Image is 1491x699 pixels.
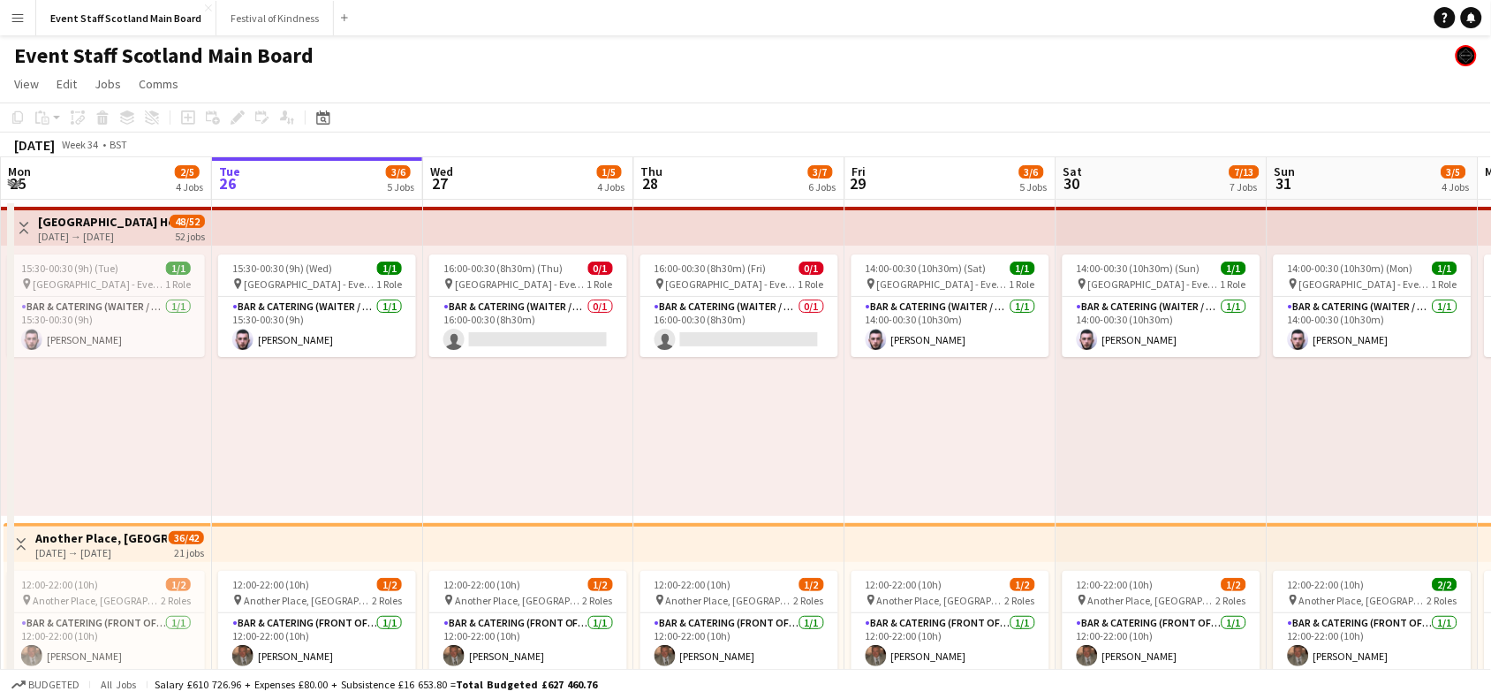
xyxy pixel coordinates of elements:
[1063,163,1083,179] span: Sat
[161,594,191,607] span: 2 Roles
[598,180,625,194] div: 4 Jobs
[587,277,613,291] span: 1 Role
[1005,594,1035,607] span: 2 Roles
[430,163,453,179] span: Wed
[9,675,82,695] button: Budgeted
[219,163,240,179] span: Tue
[176,180,203,194] div: 4 Jobs
[21,262,118,275] span: 15:30-00:30 (9h) (Tue)
[866,262,987,275] span: 14:00-00:30 (10h30m) (Sat)
[1272,173,1296,194] span: 31
[1221,277,1246,291] span: 1 Role
[218,255,416,357] app-job-card: 15:30-00:30 (9h) (Wed)1/1 [GEOGRAPHIC_DATA] - Event/FOH Staff1 RoleBar & Catering (Waiter / waitr...
[218,613,416,673] app-card-role: Bar & Catering (Front of House)1/112:00-22:00 (10h)[PERSON_NAME]
[866,578,942,591] span: 12:00-22:00 (10h)
[799,578,824,591] span: 1/2
[429,255,627,357] div: 16:00-00:30 (8h30m) (Thu)0/1 [GEOGRAPHIC_DATA] - Event/FOH Staff1 RoleBar & Catering (Waiter / wa...
[456,678,597,691] span: Total Budgeted £627 460.76
[33,277,165,291] span: [GEOGRAPHIC_DATA] - Event/FOH Staff
[655,578,731,591] span: 12:00-22:00 (10h)
[58,138,102,151] span: Week 34
[597,165,622,179] span: 1/5
[7,255,205,357] div: 15:30-00:30 (9h) (Tue)1/1 [GEOGRAPHIC_DATA] - Event/FOH Staff1 RoleBar & Catering (Waiter / waitr...
[376,277,402,291] span: 1 Role
[588,262,613,275] span: 0/1
[33,594,161,607] span: Another Place, [GEOGRAPHIC_DATA] & Links
[386,165,411,179] span: 3/6
[877,594,1005,607] span: Another Place, [GEOGRAPHIC_DATA] & Links
[640,613,838,673] app-card-role: Bar & Catering (Front of House)1/112:00-22:00 (10h)[PERSON_NAME]
[1442,165,1466,179] span: 3/5
[455,594,583,607] span: Another Place, [GEOGRAPHIC_DATA] & Links
[216,173,240,194] span: 26
[1010,262,1035,275] span: 1/1
[377,262,402,275] span: 1/1
[429,613,627,673] app-card-role: Bar & Catering (Front of House)1/112:00-22:00 (10h)[PERSON_NAME]
[166,578,191,591] span: 1/2
[175,165,200,179] span: 2/5
[139,76,178,92] span: Comms
[851,297,1049,357] app-card-role: Bar & Catering (Waiter / waitress)1/114:00-00:30 (10h30m)[PERSON_NAME]
[7,613,205,673] app-card-role: Bar & Catering (Front of House)1/112:00-22:00 (10h)[PERSON_NAME]
[14,76,39,92] span: View
[57,76,77,92] span: Edit
[851,613,1049,673] app-card-role: Bar & Catering (Front of House)1/112:00-22:00 (10h)[PERSON_NAME]
[1275,163,1296,179] span: Sun
[1299,594,1427,607] span: Another Place, [GEOGRAPHIC_DATA] & Links
[583,594,613,607] span: 2 Roles
[170,215,205,228] span: 48/52
[244,277,376,291] span: [GEOGRAPHIC_DATA] - Event/FOH Staff
[877,277,1010,291] span: [GEOGRAPHIC_DATA] - Event/FOH Staff
[798,277,824,291] span: 1 Role
[387,180,414,194] div: 5 Jobs
[443,578,520,591] span: 12:00-22:00 (10h)
[639,173,663,194] span: 28
[666,277,798,291] span: [GEOGRAPHIC_DATA] - Event/FOH Staff
[28,679,79,691] span: Budgeted
[641,163,663,179] span: Thu
[640,255,838,357] app-job-card: 16:00-00:30 (8h30m) (Fri)0/1 [GEOGRAPHIC_DATA] - Event/FOH Staff1 RoleBar & Catering (Waiter / wa...
[640,297,838,357] app-card-role: Bar & Catering (Waiter / waitress)0/116:00-00:30 (8h30m)
[372,594,402,607] span: 2 Roles
[1274,255,1472,357] app-job-card: 14:00-00:30 (10h30m) (Mon)1/1 [GEOGRAPHIC_DATA] - Event/FOH Staff1 RoleBar & Catering (Waiter / w...
[218,297,416,357] app-card-role: Bar & Catering (Waiter / waitress)1/115:30-00:30 (9h)[PERSON_NAME]
[808,165,833,179] span: 3/7
[5,173,31,194] span: 25
[1222,578,1246,591] span: 1/2
[1222,262,1246,275] span: 1/1
[1088,277,1221,291] span: [GEOGRAPHIC_DATA] - Event/FOH Staff
[588,578,613,591] span: 1/2
[1274,297,1472,357] app-card-role: Bar & Catering (Waiter / waitress)1/114:00-00:30 (10h30m)[PERSON_NAME]
[175,228,205,243] div: 52 jobs
[1063,255,1260,357] app-job-card: 14:00-00:30 (10h30m) (Sun)1/1 [GEOGRAPHIC_DATA] - Event/FOH Staff1 RoleBar & Catering (Waiter / w...
[1061,173,1083,194] span: 30
[36,1,216,35] button: Event Staff Scotland Main Board
[851,255,1049,357] app-job-card: 14:00-00:30 (10h30m) (Sat)1/1 [GEOGRAPHIC_DATA] - Event/FOH Staff1 RoleBar & Catering (Waiter / w...
[794,594,824,607] span: 2 Roles
[1442,180,1470,194] div: 4 Jobs
[799,262,824,275] span: 0/1
[429,297,627,357] app-card-role: Bar & Catering (Waiter / waitress)0/116:00-00:30 (8h30m)
[87,72,128,95] a: Jobs
[1063,613,1260,673] app-card-role: Bar & Catering (Front of House)1/112:00-22:00 (10h)[PERSON_NAME]
[1230,165,1260,179] span: 7/13
[132,72,185,95] a: Comms
[1288,262,1413,275] span: 14:00-00:30 (10h30m) (Mon)
[1216,594,1246,607] span: 2 Roles
[1010,578,1035,591] span: 1/2
[14,42,314,69] h1: Event Staff Scotland Main Board
[1274,613,1472,673] app-card-role: Bar & Catering (Front of House)1/112:00-22:00 (10h)[PERSON_NAME]
[1077,578,1154,591] span: 12:00-22:00 (10h)
[1063,297,1260,357] app-card-role: Bar & Catering (Waiter / waitress)1/114:00-00:30 (10h30m)[PERSON_NAME]
[1427,594,1457,607] span: 2 Roles
[1019,165,1044,179] span: 3/6
[1433,262,1457,275] span: 1/1
[1456,45,1477,66] app-user-avatar: Event Staff Scotland
[38,230,170,243] div: [DATE] → [DATE]
[1010,277,1035,291] span: 1 Role
[8,163,31,179] span: Mon
[666,594,794,607] span: Another Place, [GEOGRAPHIC_DATA] & Links
[655,262,767,275] span: 16:00-00:30 (8h30m) (Fri)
